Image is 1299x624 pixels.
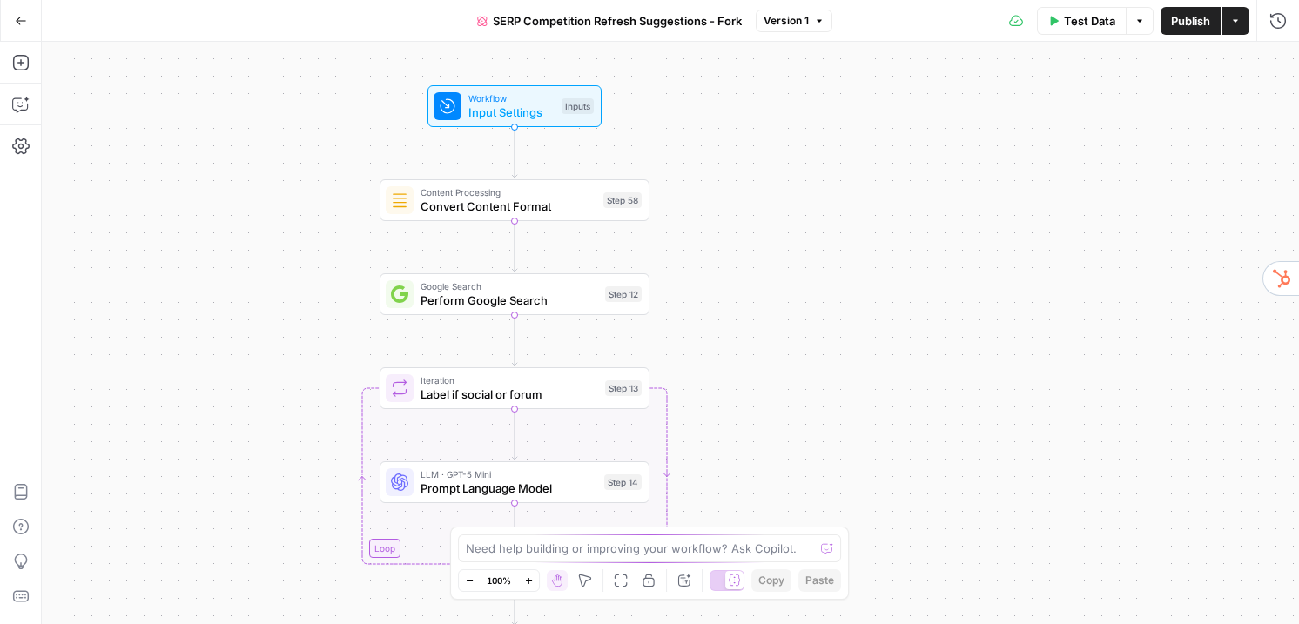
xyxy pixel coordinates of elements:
[421,185,596,199] span: Content Processing
[467,7,752,35] button: SERP Competition Refresh Suggestions - Fork
[391,191,408,209] img: o3r9yhbrn24ooq0tey3lueqptmfj
[421,386,598,403] span: Label if social or forum
[421,292,598,309] span: Perform Google Search
[758,573,784,588] span: Copy
[380,367,649,409] div: LoopIterationLabel if social or forumStep 13
[421,279,598,293] span: Google Search
[487,574,511,587] span: 100%
[512,315,517,366] g: Edge from step_12 to step_13
[764,13,809,29] span: Version 1
[1037,7,1126,35] button: Test Data
[380,461,649,503] div: LLM · GPT-5 MiniPrompt Language ModelStep 14
[512,409,517,460] g: Edge from step_13 to step_14
[605,380,642,396] div: Step 13
[421,373,598,387] span: Iteration
[468,91,555,105] span: Workflow
[1161,7,1221,35] button: Publish
[421,198,596,215] span: Convert Content Format
[380,179,649,221] div: Content ProcessingConvert Content FormatStep 58
[562,98,594,114] div: Inputs
[756,10,832,32] button: Version 1
[512,221,517,272] g: Edge from step_58 to step_12
[512,127,517,178] g: Edge from start to step_58
[380,273,649,315] div: Google SearchPerform Google SearchStep 12
[1171,12,1210,30] span: Publish
[604,474,642,490] div: Step 14
[603,192,642,208] div: Step 58
[493,12,742,30] span: SERP Competition Refresh Suggestions - Fork
[421,467,597,481] span: LLM · GPT-5 Mini
[751,569,791,592] button: Copy
[605,286,642,302] div: Step 12
[421,480,597,497] span: Prompt Language Model
[798,569,841,592] button: Paste
[380,85,649,127] div: WorkflowInput SettingsInputs
[805,573,834,588] span: Paste
[1064,12,1115,30] span: Test Data
[380,555,649,574] div: Complete
[468,104,555,121] span: Input Settings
